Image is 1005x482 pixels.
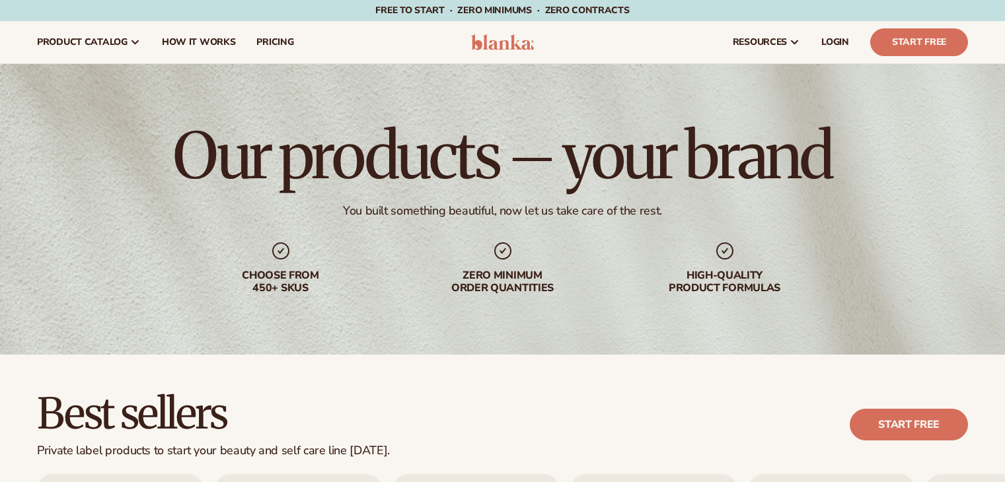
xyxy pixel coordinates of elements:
div: Choose from 450+ Skus [196,269,365,294]
h2: Best sellers [37,392,390,436]
span: How It Works [162,37,236,48]
a: Start Free [870,28,968,56]
h1: Our products – your brand [173,124,831,188]
a: pricing [246,21,304,63]
a: product catalog [26,21,151,63]
a: LOGIN [811,21,860,63]
a: Start free [850,409,968,440]
a: How It Works [151,21,246,63]
span: pricing [256,37,293,48]
span: resources [733,37,787,48]
div: You built something beautiful, now let us take care of the rest. [343,203,662,219]
span: product catalog [37,37,128,48]
img: logo [471,34,534,50]
span: Free to start · ZERO minimums · ZERO contracts [375,4,629,17]
a: resources [722,21,811,63]
div: Zero minimum order quantities [418,269,587,294]
span: LOGIN [821,37,849,48]
div: High-quality product formulas [640,269,809,294]
div: Private label products to start your beauty and self care line [DATE]. [37,444,390,458]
